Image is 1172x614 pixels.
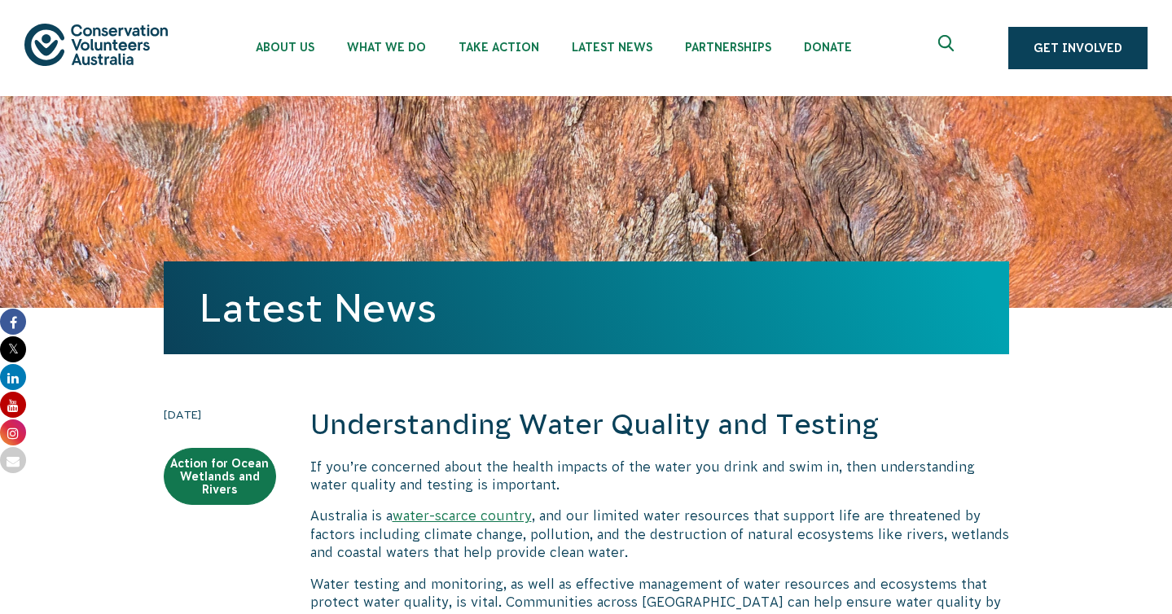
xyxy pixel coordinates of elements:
time: [DATE] [164,406,276,423]
a: water-scarce country [393,508,532,523]
span: Donate [804,41,852,54]
span: About Us [256,41,314,54]
a: Action for Ocean Wetlands and Rivers [164,448,276,505]
span: Partnerships [685,41,771,54]
h2: Understanding Water Quality and Testing [310,406,1009,445]
a: Get Involved [1008,27,1148,69]
span: Latest News [572,41,652,54]
p: If you’re concerned about the health impacts of the water you drink and swim in, then understandi... [310,458,1009,494]
button: Expand search box Close search box [928,29,968,68]
span: Expand search box [938,35,959,61]
img: logo.svg [24,24,168,65]
p: Australia is a , and our limited water resources that support life are threatened by factors incl... [310,507,1009,561]
a: Latest News [200,286,437,330]
span: Take Action [459,41,539,54]
span: What We Do [347,41,426,54]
